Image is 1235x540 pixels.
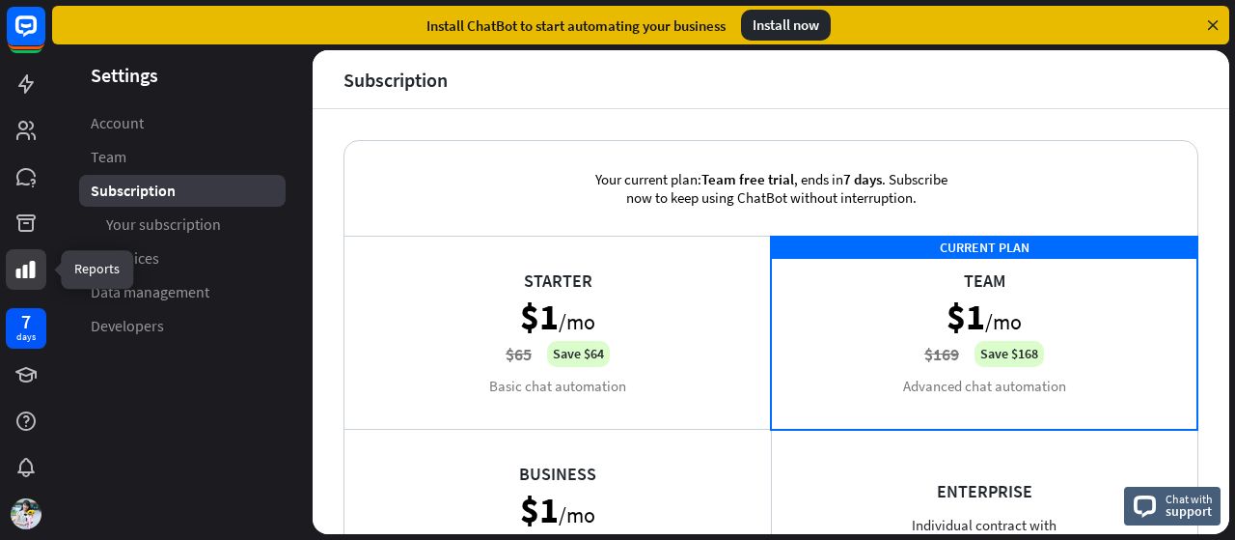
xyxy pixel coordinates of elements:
[563,141,978,236] div: Your current plan: , ends in . Subscribe now to keep using ChatBot without interruption.
[79,107,286,139] a: Account
[426,16,726,35] div: Install ChatBot to start automating your business
[52,62,313,88] header: Settings
[1166,490,1213,508] span: Chat with
[91,316,164,336] span: Developers
[91,113,144,133] span: Account
[79,276,286,308] a: Data management
[91,147,126,167] span: Team
[343,69,448,91] div: Subscription
[21,313,31,330] div: 7
[91,181,176,201] span: Subscription
[15,8,73,66] button: Open LiveChat chat widget
[79,209,286,241] a: Your subscription
[741,10,831,41] div: Install now
[106,248,159,269] span: Invoices
[106,214,221,235] span: Your subscription
[843,170,882,188] span: 7 days
[701,170,794,188] span: Team free trial
[1166,502,1213,520] span: support
[79,310,286,342] a: Developers
[16,330,36,344] div: days
[6,308,46,349] a: 7 days
[79,141,286,173] a: Team
[79,242,286,274] a: Invoices
[91,282,209,302] span: Data management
